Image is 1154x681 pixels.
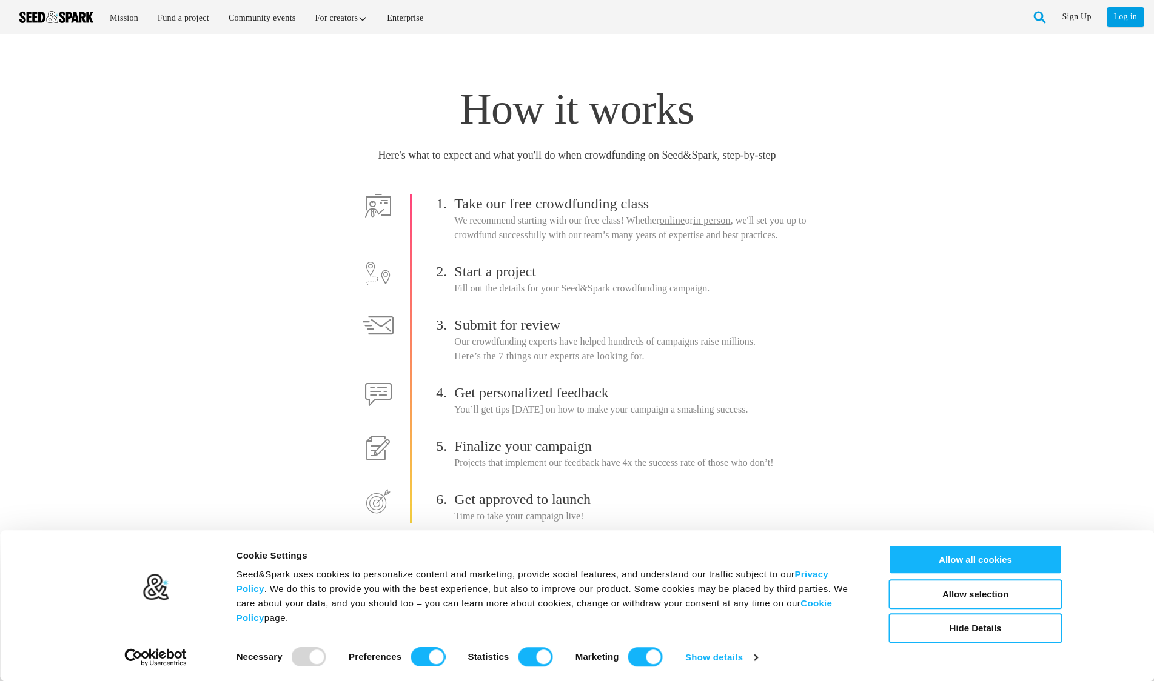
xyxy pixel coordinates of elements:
[436,262,454,281] h4: 2.
[693,215,731,225] a: in person
[436,490,454,509] h4: 6.
[142,574,169,602] img: logo
[247,147,907,164] h5: Here's what to expect and what you'll do when crowdfunding on Seed&Spark, step-by-step
[575,651,619,662] strong: Marketing
[247,82,907,136] h1: How it works
[19,11,93,23] img: Seed amp; Spark
[378,5,432,31] a: Enterprise
[102,648,209,666] a: Usercentrics Cookiebot - opens in a new window
[468,651,509,662] strong: Statistics
[349,651,401,662] strong: Preferences
[889,579,1062,609] button: Allow selection
[149,5,218,31] a: Fund a project
[436,383,454,402] h4: 4.
[237,651,283,662] strong: Necessary
[436,315,454,334] h4: 3.
[436,194,454,213] h4: 1.
[454,315,822,334] h4: Submit for review
[307,5,377,31] a: For creators
[454,509,822,523] p: Time to take your campaign live!
[454,383,822,402] h4: Get personalized feedback
[454,456,822,470] p: Projects that implement our feedback have 4x the success rate of those who don’t!
[454,334,822,364] p: Our crowdfunding experts have helped hundreds of campaigns raise millions.
[1062,7,1092,27] a: Sign Up
[237,548,862,563] div: Cookie Settings
[454,402,822,417] p: You’ll get tips [DATE] on how to make your campaign a smashing success.
[454,351,645,361] a: Here’s the 7 things our experts are looking for.
[237,567,862,625] div: Seed&Spark uses cookies to personalize content and marketing, provide social features, and unders...
[889,613,1062,643] button: Hide Details
[436,436,454,456] h4: 5.
[454,436,822,456] h4: Finalize your campaign
[454,194,822,213] h4: Take our free crowdfunding class
[1107,7,1144,27] a: Log in
[454,490,822,509] h4: Get approved to launch
[660,215,685,225] a: online
[685,648,757,666] a: Show details
[454,262,822,281] h4: Start a project
[889,545,1062,574] button: Allow all cookies
[454,213,822,242] p: We recommend starting with our free class! Whether or , we'll set you up to crowdfund successfull...
[220,5,304,31] a: Community events
[454,281,822,296] p: Fill out the details for your Seed&Spark crowdfunding campaign.
[101,5,147,31] a: Mission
